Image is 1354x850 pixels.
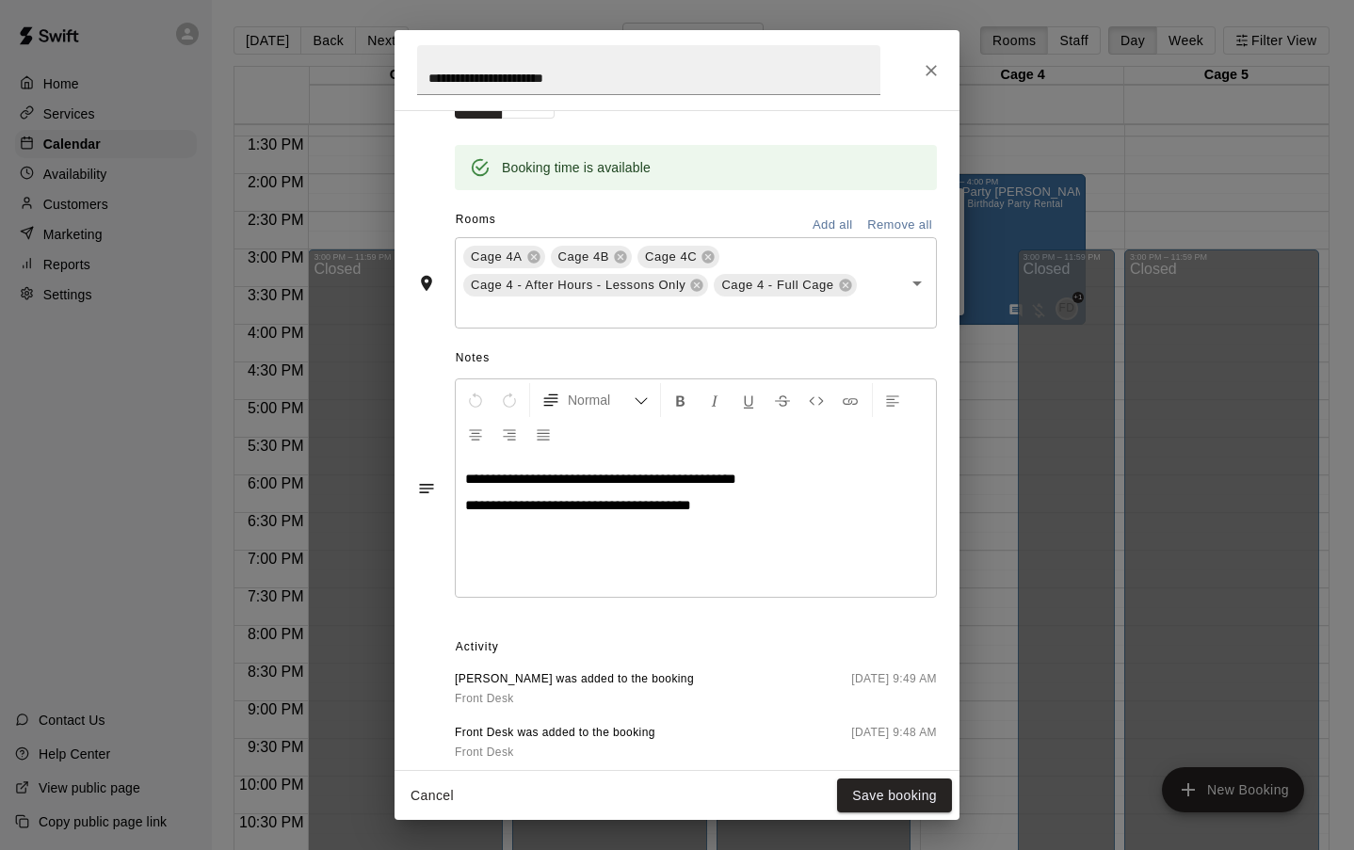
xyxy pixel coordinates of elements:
[455,743,655,762] a: Front Desk
[417,274,436,293] svg: Rooms
[551,248,618,266] span: Cage 4B
[455,692,514,705] span: Front Desk
[455,746,514,759] span: Front Desk
[417,768,436,787] svg: Activity
[837,778,952,813] button: Save booking
[459,417,492,451] button: Center Align
[904,270,930,297] button: Open
[534,383,656,417] button: Formatting Options
[455,670,694,689] span: [PERSON_NAME] was added to the booking
[455,724,655,743] span: Front Desk was added to the booking
[714,276,841,295] span: Cage 4 - Full Cage
[455,689,694,709] a: Front Desk
[527,417,559,451] button: Justify Align
[568,391,634,409] span: Normal
[456,213,496,226] span: Rooms
[637,248,704,266] span: Cage 4C
[851,724,937,762] span: [DATE] 9:48 AM
[551,246,633,268] div: Cage 4B
[802,211,862,240] button: Add all
[665,383,697,417] button: Format Bold
[463,276,693,295] span: Cage 4 - After Hours - Lessons Only
[463,248,530,266] span: Cage 4A
[456,633,937,663] span: Activity
[766,383,798,417] button: Format Strikethrough
[463,274,708,297] div: Cage 4 - After Hours - Lessons Only
[877,383,909,417] button: Left Align
[851,670,937,709] span: [DATE] 9:49 AM
[914,54,948,88] button: Close
[402,778,462,813] button: Cancel
[463,246,545,268] div: Cage 4A
[699,383,731,417] button: Format Italics
[637,246,719,268] div: Cage 4C
[459,383,492,417] button: Undo
[714,274,856,297] div: Cage 4 - Full Cage
[834,383,866,417] button: Insert Link
[800,383,832,417] button: Insert Code
[417,479,436,498] svg: Notes
[493,383,525,417] button: Redo
[493,417,525,451] button: Right Align
[456,344,937,374] span: Notes
[733,383,765,417] button: Format Underline
[862,211,937,240] button: Remove all
[502,151,651,184] div: Booking time is available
